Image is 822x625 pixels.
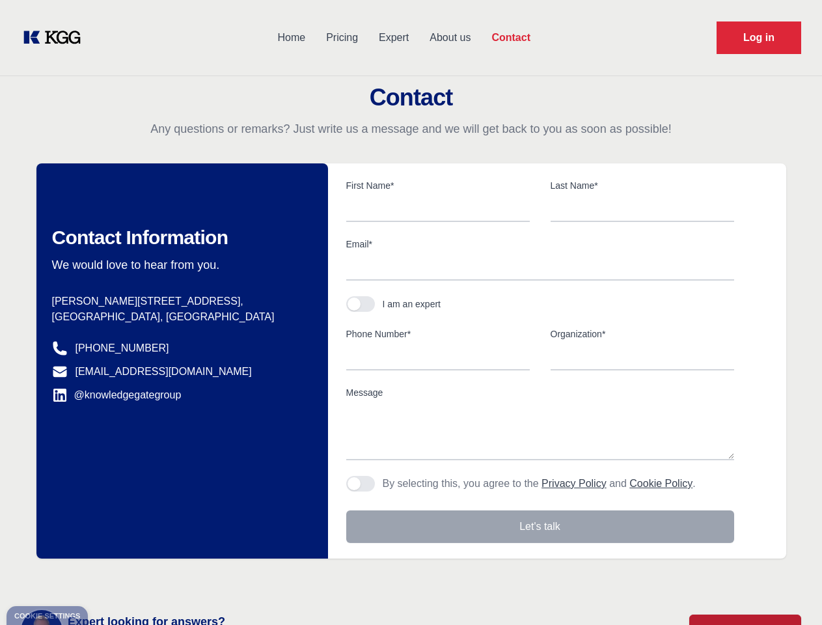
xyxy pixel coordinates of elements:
a: Home [267,21,316,55]
a: Contact [481,21,541,55]
p: By selecting this, you agree to the and . [383,476,696,492]
a: [EMAIL_ADDRESS][DOMAIN_NAME] [75,364,252,380]
label: Phone Number* [346,327,530,340]
p: Any questions or remarks? Just write us a message and we will get back to you as soon as possible! [16,121,806,137]
button: Let's talk [346,510,734,543]
div: Cookie settings [14,613,80,620]
label: First Name* [346,179,530,192]
a: Expert [368,21,419,55]
label: Email* [346,238,734,251]
a: Pricing [316,21,368,55]
p: [GEOGRAPHIC_DATA], [GEOGRAPHIC_DATA] [52,309,307,325]
p: We would love to hear from you. [52,257,307,273]
a: Cookie Policy [629,478,692,489]
iframe: Chat Widget [757,562,822,625]
div: I am an expert [383,298,441,311]
a: [PHONE_NUMBER] [75,340,169,356]
a: About us [419,21,481,55]
h2: Contact Information [52,226,307,249]
label: Organization* [551,327,734,340]
a: Privacy Policy [541,478,607,489]
p: [PERSON_NAME][STREET_ADDRESS], [52,294,307,309]
label: Message [346,386,734,399]
a: KOL Knowledge Platform: Talk to Key External Experts (KEE) [21,27,91,48]
label: Last Name* [551,179,734,192]
a: @knowledgegategroup [52,387,182,403]
a: Request Demo [717,21,801,54]
h2: Contact [16,85,806,111]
